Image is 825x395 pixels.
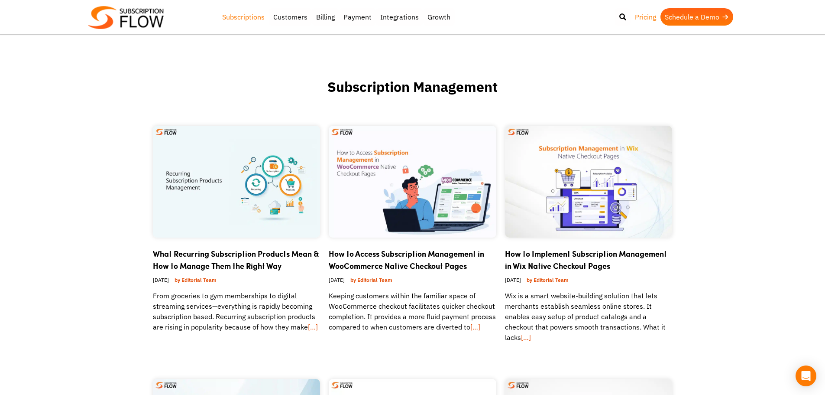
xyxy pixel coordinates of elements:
[269,8,312,26] a: Customers
[339,8,376,26] a: Payment
[329,291,496,332] p: Keeping customers within the familiar space of WooCommerce checkout facilitates quicker checkout ...
[631,8,660,26] a: Pricing
[521,333,531,342] a: […]
[376,8,423,26] a: Integrations
[153,272,320,291] div: [DATE]
[153,291,320,332] p: From groceries to gym memberships to digital streaming services—everything is rapidly becoming su...
[470,323,480,331] a: […]
[329,126,496,238] img: Subscription Management in WooCommerce Native Checkout
[796,366,816,386] div: Open Intercom Messenger
[347,274,396,285] a: by Editorial Team
[312,8,339,26] a: Billing
[505,126,673,238] img: Subscription Management in Wix Native Checkout Pages
[308,323,318,331] a: […]
[153,126,320,238] img: Recurring Subscription Products
[423,8,455,26] a: Growth
[218,8,269,26] a: Subscriptions
[505,272,673,291] div: [DATE]
[153,248,319,271] a: What Recurring Subscription Products Mean & How to Manage Them the Right Way
[660,8,733,26] a: Schedule a Demo
[505,248,667,271] a: How to Implement Subscription Management in Wix Native Checkout Pages
[88,6,164,29] img: Subscriptionflow
[171,274,220,285] a: by Editorial Team
[505,291,673,343] p: Wix is a smart website-building solution that lets merchants establish seamless online stores. It...
[523,274,572,285] a: by Editorial Team
[329,248,484,271] a: How to Access Subscription Management in WooCommerce Native Checkout Pages
[153,78,673,117] h1: Subscription Management
[329,272,496,291] div: [DATE]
